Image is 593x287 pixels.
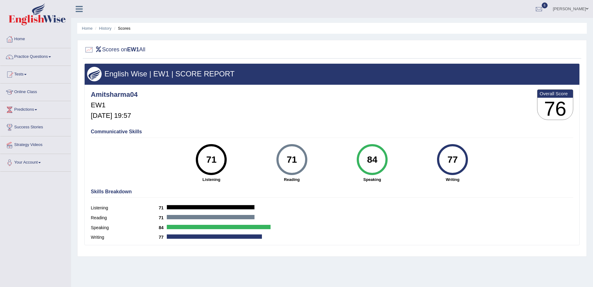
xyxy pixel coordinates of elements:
div: 71 [280,147,303,173]
label: Writing [91,234,159,241]
h4: Skills Breakdown [91,189,573,195]
h3: English Wise | EW1 | SCORE REPORT [87,70,577,78]
b: 71 [159,205,167,210]
a: Predictions [0,101,71,117]
span: 6 [542,2,548,8]
a: Strategy Videos [0,136,71,152]
h3: 76 [537,98,573,120]
b: 84 [159,225,167,230]
b: 77 [159,235,167,240]
h4: Communicative Skills [91,129,573,135]
strong: Listening [174,177,248,182]
label: Reading [91,215,159,221]
h5: [DATE] 19:57 [91,112,138,119]
a: Practice Questions [0,48,71,64]
a: Home [0,31,71,46]
a: Online Class [0,84,71,99]
div: 71 [200,147,223,173]
h4: Amitsharma04 [91,91,138,98]
b: Overall Score [540,91,571,96]
strong: Speaking [335,177,409,182]
a: History [99,26,111,31]
b: 71 [159,215,167,220]
h5: EW1 [91,101,138,109]
strong: Reading [255,177,329,182]
label: Listening [91,205,159,211]
a: Home [82,26,93,31]
img: wings.png [87,67,102,81]
label: Speaking [91,225,159,231]
strong: Writing [415,177,490,182]
a: Tests [0,66,71,81]
div: 84 [361,147,383,173]
a: Success Stories [0,119,71,134]
li: Scores [113,25,131,31]
a: Your Account [0,154,71,169]
h2: Scores on All [84,45,145,54]
div: 77 [441,147,464,173]
b: EW1 [127,46,139,53]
